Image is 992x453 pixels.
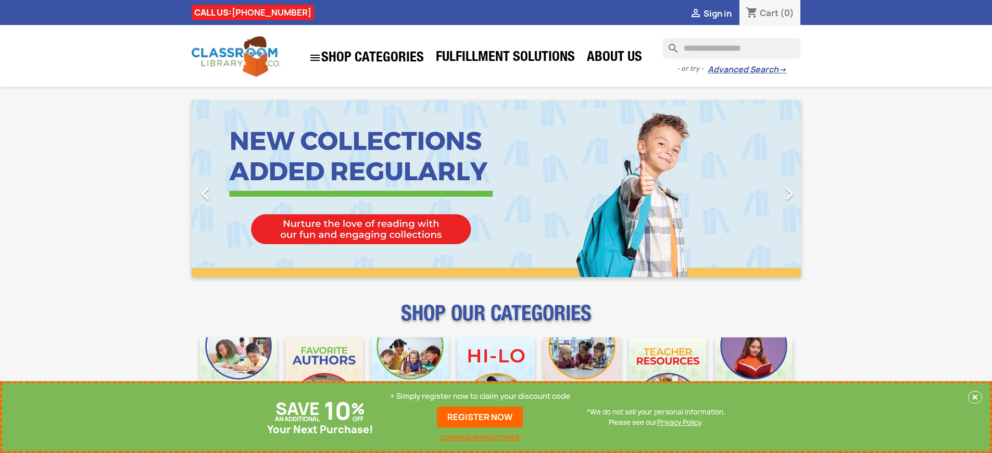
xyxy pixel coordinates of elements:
a: Next [709,100,801,277]
span: - or try - [677,64,708,74]
i:  [776,181,802,207]
span: Cart [760,7,778,19]
img: CLC_Favorite_Authors_Mobile.jpg [285,337,363,415]
img: CLC_Phonics_And_Decodables_Mobile.jpg [371,337,449,415]
a: Advanced Search→ [708,65,786,75]
p: SHOP OUR CATEGORIES [192,310,801,329]
img: CLC_Teacher_Resources_Mobile.jpg [629,337,707,415]
a: Previous [192,100,283,277]
i:  [192,181,218,207]
img: Classroom Library Company [192,36,280,77]
a:  Sign in [689,8,732,19]
a: About Us [582,48,647,69]
img: CLC_Bulk_Mobile.jpg [200,337,278,415]
span: Sign in [704,8,732,19]
img: CLC_Fiction_Nonfiction_Mobile.jpg [543,337,621,415]
i: shopping_cart [746,7,758,20]
ul: Carousel container [192,100,801,277]
img: CLC_HiLo_Mobile.jpg [457,337,535,415]
a: Fulfillment Solutions [431,48,580,69]
input: Search [663,38,800,59]
span: → [778,65,786,75]
a: SHOP CATEGORIES [304,46,429,69]
i:  [309,52,321,64]
a: [PHONE_NUMBER] [232,7,311,18]
span: (0) [780,7,794,19]
i:  [689,8,702,20]
i: search [663,38,675,51]
div: CALL US: [192,5,314,20]
img: CLC_Dyslexia_Mobile.jpg [715,337,793,415]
